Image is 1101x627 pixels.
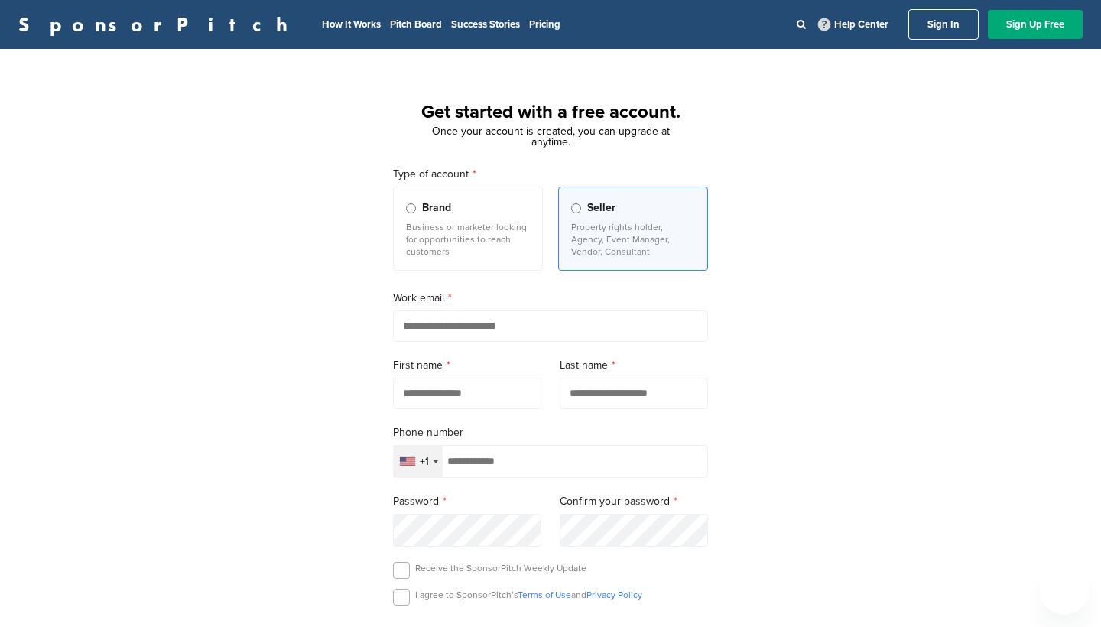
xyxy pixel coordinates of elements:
label: Last name [560,357,708,374]
div: Selected country [394,446,443,477]
a: Help Center [815,15,892,34]
h1: Get started with a free account. [375,99,726,126]
span: Seller [587,200,615,216]
input: Brand Business or marketer looking for opportunities to reach customers [406,203,416,213]
label: Password [393,493,541,510]
label: Phone number [393,424,708,441]
label: First name [393,357,541,374]
span: Once your account is created, you can upgrade at anytime. [432,125,670,148]
label: Type of account [393,166,708,183]
a: Terms of Use [518,590,571,600]
a: Pitch Board [390,18,442,31]
label: Work email [393,290,708,307]
input: Seller Property rights holder, Agency, Event Manager, Vendor, Consultant [571,203,581,213]
a: Sign Up Free [988,10,1083,39]
a: Sign In [908,9,979,40]
p: I agree to SponsorPitch’s and [415,589,642,601]
div: +1 [420,456,429,467]
label: Confirm your password [560,493,708,510]
a: SponsorPitch [18,15,297,34]
a: Privacy Policy [586,590,642,600]
a: Success Stories [451,18,520,31]
a: Pricing [529,18,560,31]
p: Business or marketer looking for opportunities to reach customers [406,221,530,258]
a: How It Works [322,18,381,31]
p: Receive the SponsorPitch Weekly Update [415,562,586,574]
span: Brand [422,200,451,216]
p: Property rights holder, Agency, Event Manager, Vendor, Consultant [571,221,695,258]
iframe: Pulsante per aprire la finestra di messaggistica [1040,566,1089,615]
